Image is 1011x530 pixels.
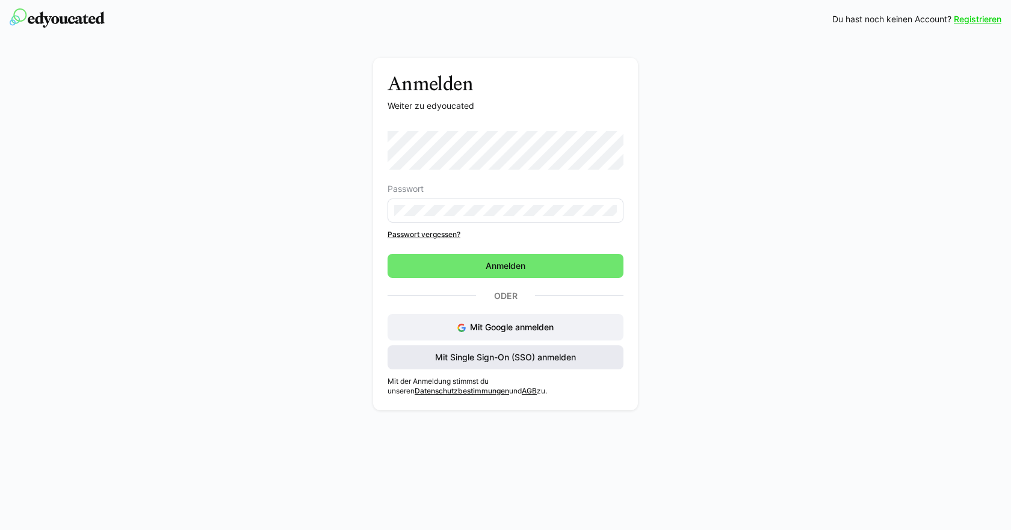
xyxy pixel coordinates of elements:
[388,314,623,340] button: Mit Google anmelden
[415,386,509,395] a: Datenschutzbestimmungen
[470,322,554,332] span: Mit Google anmelden
[388,377,623,396] p: Mit der Anmeldung stimmst du unseren und zu.
[388,100,623,112] p: Weiter zu edyoucated
[522,386,537,395] a: AGB
[10,8,105,28] img: edyoucated
[388,184,424,194] span: Passwort
[388,345,623,369] button: Mit Single Sign-On (SSO) anmelden
[388,72,623,95] h3: Anmelden
[476,288,535,304] p: Oder
[388,254,623,278] button: Anmelden
[484,260,527,272] span: Anmelden
[832,13,951,25] span: Du hast noch keinen Account?
[388,230,623,239] a: Passwort vergessen?
[954,13,1001,25] a: Registrieren
[433,351,578,363] span: Mit Single Sign-On (SSO) anmelden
